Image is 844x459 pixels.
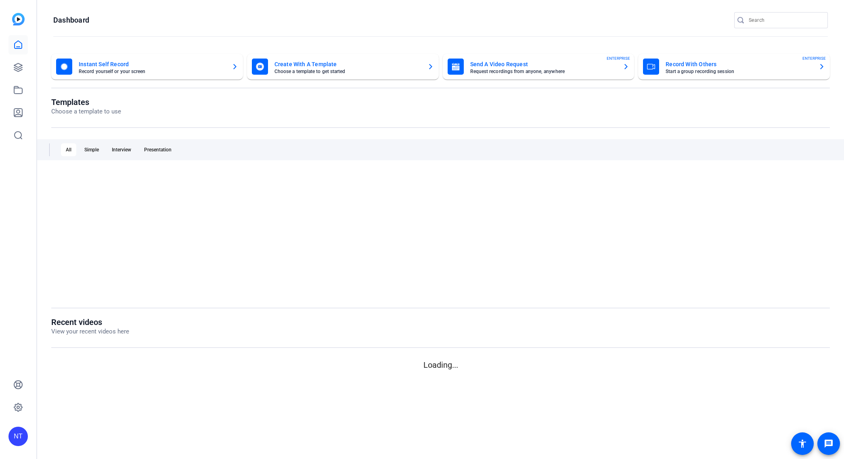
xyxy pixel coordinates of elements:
[51,107,121,116] p: Choose a template to use
[470,59,617,69] mat-card-title: Send A Video Request
[139,143,176,156] div: Presentation
[53,15,89,25] h1: Dashboard
[51,359,830,371] p: Loading...
[274,59,421,69] mat-card-title: Create With A Template
[638,54,830,80] button: Record With OthersStart a group recording sessionENTERPRISE
[12,13,25,25] img: blue-gradient.svg
[470,69,617,74] mat-card-subtitle: Request recordings from anyone, anywhere
[79,69,225,74] mat-card-subtitle: Record yourself or your screen
[51,97,121,107] h1: Templates
[80,143,104,156] div: Simple
[61,143,76,156] div: All
[666,69,812,74] mat-card-subtitle: Start a group recording session
[51,54,243,80] button: Instant Self RecordRecord yourself or your screen
[824,439,834,449] mat-icon: message
[666,59,812,69] mat-card-title: Record With Others
[107,143,136,156] div: Interview
[443,54,635,80] button: Send A Video RequestRequest recordings from anyone, anywhereENTERPRISE
[274,69,421,74] mat-card-subtitle: Choose a template to get started
[607,55,630,61] span: ENTERPRISE
[247,54,439,80] button: Create With A TemplateChoose a template to get started
[51,327,129,336] p: View your recent videos here
[798,439,807,449] mat-icon: accessibility
[749,15,821,25] input: Search
[51,317,129,327] h1: Recent videos
[8,427,28,446] div: NT
[802,55,826,61] span: ENTERPRISE
[79,59,225,69] mat-card-title: Instant Self Record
